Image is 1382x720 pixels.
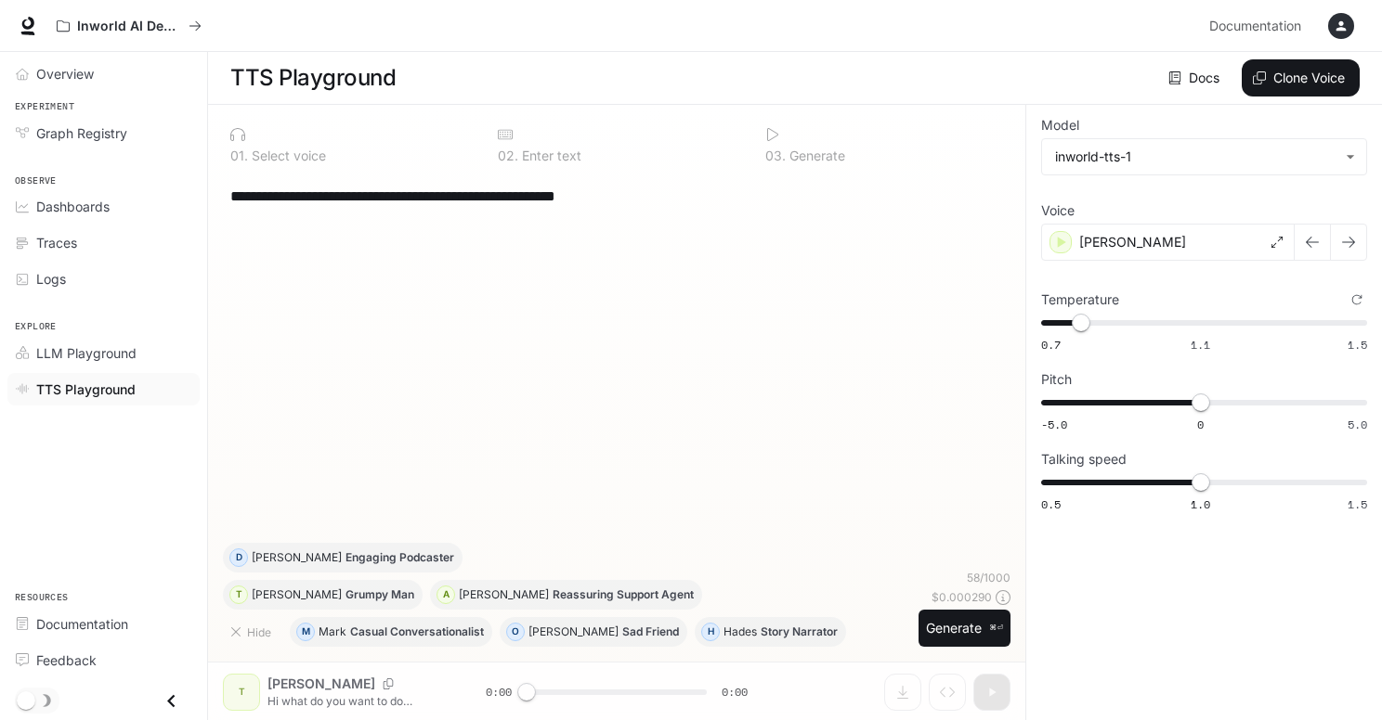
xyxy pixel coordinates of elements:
div: inworld-tts-1 [1042,139,1366,174]
span: -5.0 [1041,417,1067,432]
span: 0 [1197,417,1204,432]
p: Casual Conversationalist [350,626,484,637]
p: Story Narrator [761,626,838,637]
p: ⌘⏎ [989,623,1003,634]
span: 1.1 [1191,337,1210,353]
div: H [702,617,719,647]
button: Reset to default [1347,289,1367,310]
span: 0.7 [1041,337,1061,353]
p: Inworld AI Demos [77,19,181,34]
p: 58 / 1000 [967,570,1010,585]
span: 5.0 [1348,417,1367,432]
p: Mark [319,626,346,637]
span: TTS Playground [36,379,136,399]
a: Feedback [7,644,200,676]
p: Sad Friend [622,626,679,637]
button: HHadesStory Narrator [695,617,846,647]
span: Logs [36,269,66,289]
button: D[PERSON_NAME]Engaging Podcaster [223,543,463,572]
div: inworld-tts-1 [1055,148,1336,166]
button: A[PERSON_NAME]Reassuring Support Agent [430,580,702,610]
p: Reassuring Support Agent [553,589,694,600]
button: Hide [223,617,282,647]
div: O [507,617,524,647]
div: D [230,543,247,572]
p: 0 2 . [498,149,518,162]
p: Engaging Podcaster [345,552,454,563]
button: All workspaces [48,7,210,45]
a: Logs [7,263,200,295]
span: 1.0 [1191,496,1210,512]
button: T[PERSON_NAME]Grumpy Man [223,580,423,610]
p: [PERSON_NAME] [459,589,549,600]
button: Close drawer [150,682,192,720]
button: MMarkCasual Conversationalist [290,617,492,647]
span: 1.5 [1348,337,1367,353]
span: Documentation [1209,15,1301,38]
p: [PERSON_NAME] [252,552,342,563]
p: Temperature [1041,293,1119,306]
button: O[PERSON_NAME]Sad Friend [500,617,687,647]
p: Grumpy Man [345,589,414,600]
p: [PERSON_NAME] [528,626,619,637]
p: Talking speed [1041,453,1127,466]
span: Feedback [36,650,97,670]
p: 0 1 . [230,149,248,162]
button: Generate⌘⏎ [919,610,1010,648]
div: A [437,580,454,610]
a: Overview [7,58,200,90]
span: Dark mode toggle [17,689,35,710]
span: Traces [36,233,77,252]
span: LLM Playground [36,343,137,363]
p: Select voice [248,149,326,162]
p: 0 3 . [765,149,786,162]
a: Documentation [7,608,200,640]
p: Voice [1041,204,1075,217]
a: Dashboards [7,190,200,223]
span: Dashboards [36,197,110,216]
p: Model [1041,119,1079,132]
p: Generate [786,149,845,162]
span: Documentation [36,614,128,634]
a: Graph Registry [7,117,200,149]
p: Enter text [518,149,581,162]
p: Pitch [1041,373,1072,386]
span: Graph Registry [36,123,127,143]
p: [PERSON_NAME] [1079,233,1186,251]
p: Hades [724,626,757,637]
button: Clone Voice [1242,59,1360,96]
a: Docs [1165,59,1227,96]
p: [PERSON_NAME] [252,589,342,600]
p: $ 0.000290 [932,589,992,605]
div: T [230,580,247,610]
span: 1.5 [1348,496,1367,512]
span: Overview [36,64,94,84]
a: Traces [7,226,200,259]
a: LLM Playground [7,337,200,369]
span: 0.5 [1041,496,1061,512]
div: M [297,617,314,647]
a: Documentation [1202,7,1315,45]
h1: TTS Playground [230,59,396,96]
a: TTS Playground [7,373,200,405]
